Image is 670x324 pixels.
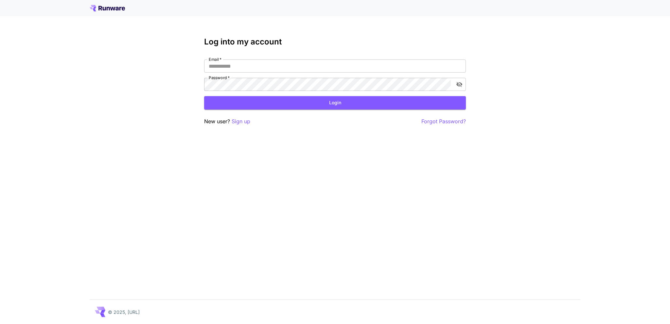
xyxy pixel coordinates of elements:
button: Forgot Password? [421,117,466,126]
button: Sign up [232,117,250,126]
label: Password [209,75,230,80]
p: New user? [204,117,250,126]
label: Email [209,57,221,62]
button: toggle password visibility [453,78,465,90]
p: © 2025, [URL] [108,309,140,315]
h3: Log into my account [204,37,466,46]
button: Login [204,96,466,110]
